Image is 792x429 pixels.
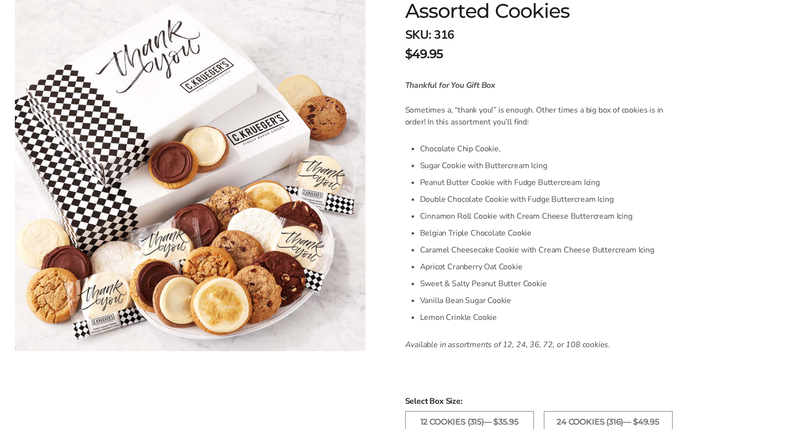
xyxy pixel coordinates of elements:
li: Vanilla Bean Sugar Cookie [420,292,676,309]
span: 316 [434,27,454,43]
span: $49.95 [405,45,443,63]
li: Peanut Butter Cookie with Fudge Buttercream Icing [420,174,676,191]
li: Lemon Crinkle Cookie [420,309,676,326]
span: Select Box Size: [405,395,767,407]
em: Available in assortments of 12, 24, 36, 72, or 108 cookies. [405,339,611,350]
li: Sugar Cookie with Buttercream Icing [420,157,676,174]
strong: SKU: [405,27,431,43]
li: Chocolate Chip Cookie, [420,140,676,157]
li: Cinnamon Roll Cookie with Cream Cheese Buttercream Icing [420,208,676,225]
li: Belgian Triple Chocolate Cookie [420,225,676,242]
em: Thankful for You Gift Box [405,80,496,91]
li: Double Chocolate Cookie with Fudge Buttercream Icing [420,191,676,208]
li: Apricot Cranberry Oat Cookie [420,258,676,275]
p: Sometimes a, “thank you!” is enough. Other times a big box of cookies is in order! In this assort... [405,104,676,128]
li: Sweet & Salty Peanut Butter Cookie [420,275,676,292]
li: Caramel Cheesecake Cookie with Cream Cheese Buttercream Icing [420,242,676,258]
